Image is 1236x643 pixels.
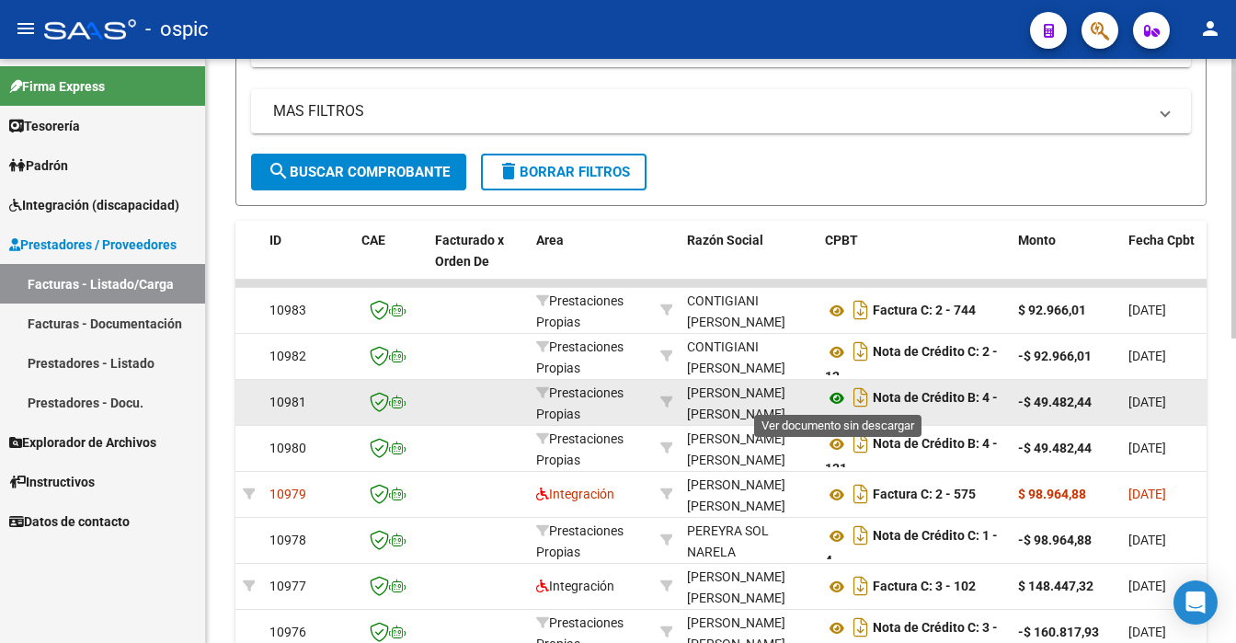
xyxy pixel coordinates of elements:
[1018,395,1092,409] strong: -$ 49.482,44
[262,221,354,302] datatable-header-cell: ID
[9,116,80,136] span: Tesorería
[1128,303,1166,317] span: [DATE]
[269,533,306,547] span: 10978
[687,337,810,375] div: 20177164373
[268,160,290,182] mat-icon: search
[428,221,529,302] datatable-header-cell: Facturado x Orden De
[1018,579,1093,593] strong: $ 148.447,32
[9,432,156,453] span: Explorador de Archivos
[849,429,873,458] i: Descargar documento
[687,291,810,333] div: CONTIGIANI [PERSON_NAME]
[536,339,624,375] span: Prestaciones Propias
[849,383,873,412] i: Descargar documento
[818,221,1011,302] datatable-header-cell: CPBT
[9,235,177,255] span: Prestadores / Proveedores
[873,488,976,502] strong: Factura C: 2 - 575
[687,475,810,513] div: 27289228832
[1128,579,1166,593] span: [DATE]
[849,479,873,509] i: Descargar documento
[15,17,37,40] mat-icon: menu
[9,155,68,176] span: Padrón
[536,431,624,467] span: Prestaciones Propias
[873,304,976,318] strong: Factura C: 2 - 744
[251,154,466,190] button: Buscar Comprobante
[269,303,306,317] span: 10983
[269,349,306,363] span: 10982
[1128,625,1166,639] span: [DATE]
[825,391,998,431] strong: Nota de Crédito B: 4 - 130
[1018,487,1086,501] strong: $ 98.964,88
[1018,233,1056,247] span: Monto
[273,101,1147,121] mat-panel-title: MAS FILTROS
[498,160,520,182] mat-icon: delete
[269,487,306,501] span: 10979
[269,625,306,639] span: 10976
[269,579,306,593] span: 10977
[687,567,810,629] div: [PERSON_NAME] [PERSON_NAME] [PERSON_NAME]
[536,233,564,247] span: Area
[687,521,810,563] div: PEREYRA SOL NARELA
[1011,221,1121,302] datatable-header-cell: Monto
[849,521,873,550] i: Descargar documento
[1018,533,1092,547] strong: -$ 98.964,88
[873,580,976,594] strong: Factura C: 3 - 102
[1018,625,1099,639] strong: -$ 160.817,93
[825,233,858,247] span: CPBT
[9,511,130,532] span: Datos de contacto
[687,233,763,247] span: Razón Social
[536,293,624,329] span: Prestaciones Propias
[1173,580,1218,625] div: Open Intercom Messenger
[1128,533,1166,547] span: [DATE]
[435,233,504,269] span: Facturado x Orden De
[687,567,810,605] div: 27298061177
[354,221,428,302] datatable-header-cell: CAE
[687,337,810,379] div: CONTIGIANI [PERSON_NAME]
[1128,395,1166,409] span: [DATE]
[849,571,873,601] i: Descargar documento
[1128,233,1195,247] span: Fecha Cpbt
[1128,349,1166,363] span: [DATE]
[145,9,209,50] span: - ospic
[825,437,998,477] strong: Nota de Crédito B: 4 - 131
[687,383,810,421] div: 27313722711
[536,579,614,593] span: Integración
[536,523,624,559] span: Prestaciones Propias
[687,383,810,425] div: [PERSON_NAME] [PERSON_NAME]
[529,221,653,302] datatable-header-cell: Area
[361,233,385,247] span: CAE
[1018,303,1086,317] strong: $ 92.966,01
[849,613,873,642] i: Descargar documento
[1018,441,1092,455] strong: -$ 49.482,44
[9,76,105,97] span: Firma Express
[536,487,614,501] span: Integración
[849,337,873,366] i: Descargar documento
[825,345,998,385] strong: Nota de Crédito C: 2 - 12
[498,164,630,180] span: Borrar Filtros
[687,475,810,517] div: [PERSON_NAME] [PERSON_NAME]
[1128,487,1166,501] span: [DATE]
[9,472,95,492] span: Instructivos
[1199,17,1221,40] mat-icon: person
[536,385,624,421] span: Prestaciones Propias
[825,529,998,568] strong: Nota de Crédito C: 1 - 4
[687,521,810,559] div: 27403610785
[481,154,647,190] button: Borrar Filtros
[269,233,281,247] span: ID
[680,221,818,302] datatable-header-cell: Razón Social
[849,295,873,325] i: Descargar documento
[1018,349,1092,363] strong: -$ 92.966,01
[687,429,810,467] div: 27313722711
[1128,441,1166,455] span: [DATE]
[269,441,306,455] span: 10980
[269,395,306,409] span: 10981
[268,164,450,180] span: Buscar Comprobante
[1121,221,1204,302] datatable-header-cell: Fecha Cpbt
[9,195,179,215] span: Integración (discapacidad)
[687,291,810,329] div: 20177164373
[251,89,1191,133] mat-expansion-panel-header: MAS FILTROS
[687,429,810,471] div: [PERSON_NAME] [PERSON_NAME]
